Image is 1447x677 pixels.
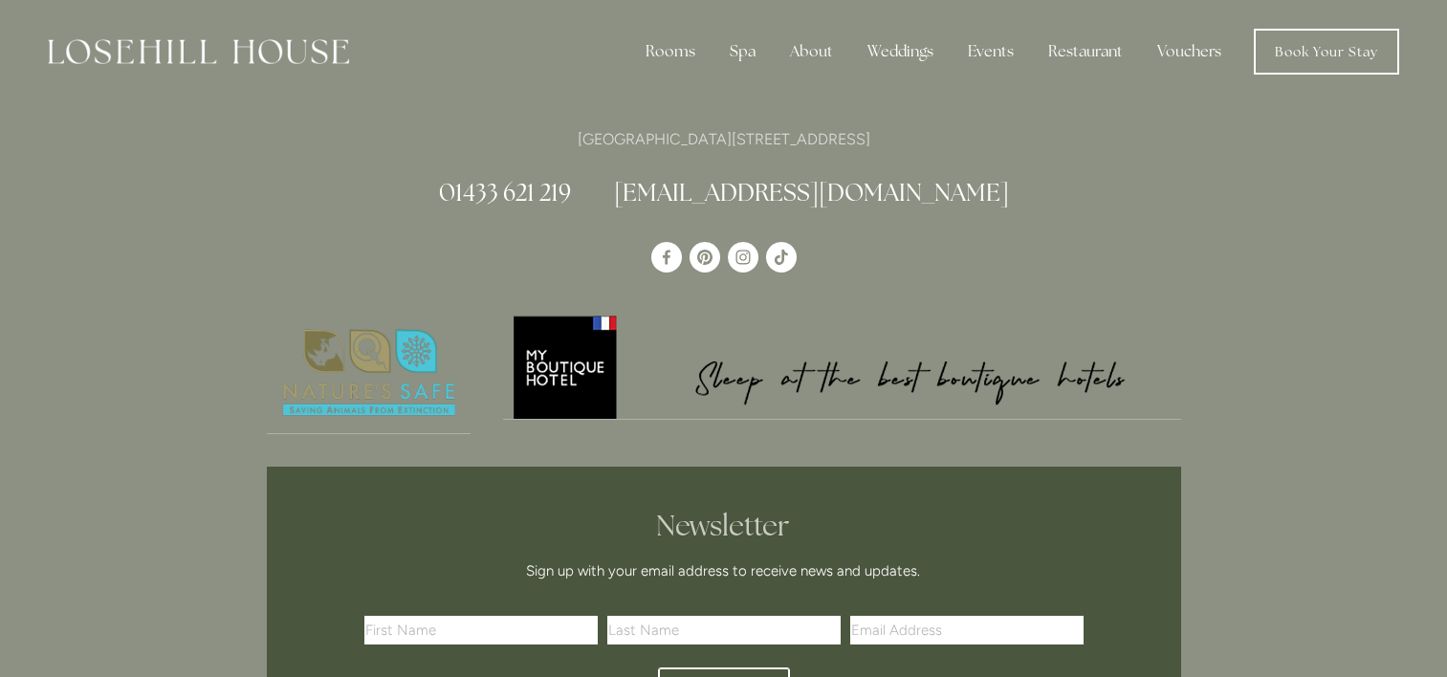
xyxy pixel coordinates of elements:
[1142,33,1237,71] a: Vouchers
[607,616,841,644] input: Last Name
[439,177,571,207] a: 01433 621 219
[1033,33,1138,71] div: Restaurant
[503,313,1181,420] a: My Boutique Hotel - Logo
[850,616,1084,644] input: Email Address
[953,33,1029,71] div: Events
[364,616,598,644] input: First Name
[766,242,797,273] a: TikTok
[630,33,711,71] div: Rooms
[651,242,682,273] a: Losehill House Hotel & Spa
[714,33,771,71] div: Spa
[503,313,1181,419] img: My Boutique Hotel - Logo
[614,177,1009,207] a: [EMAIL_ADDRESS][DOMAIN_NAME]
[775,33,848,71] div: About
[371,559,1077,582] p: Sign up with your email address to receive news and updates.
[48,39,349,64] img: Losehill House
[852,33,949,71] div: Weddings
[267,313,471,433] img: Nature's Safe - Logo
[371,509,1077,543] h2: Newsletter
[690,242,720,273] a: Pinterest
[1254,29,1399,75] a: Book Your Stay
[267,126,1181,152] p: [GEOGRAPHIC_DATA][STREET_ADDRESS]
[728,242,758,273] a: Instagram
[267,313,471,434] a: Nature's Safe - Logo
